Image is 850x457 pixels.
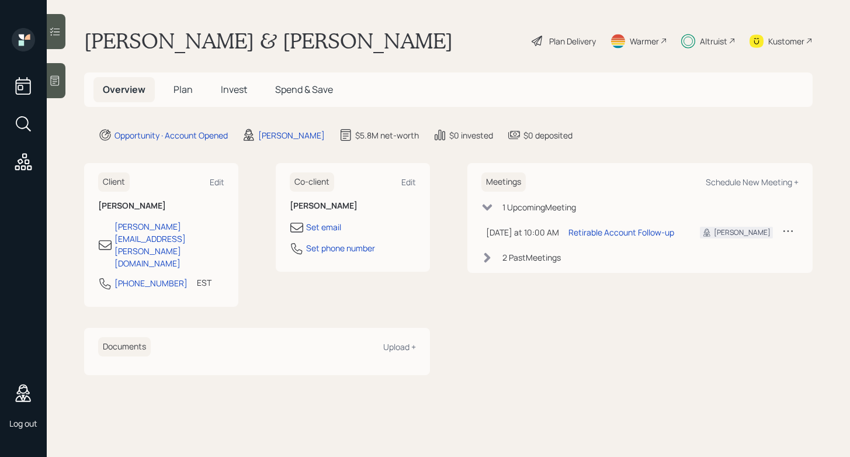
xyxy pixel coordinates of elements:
[84,28,453,54] h1: [PERSON_NAME] & [PERSON_NAME]
[768,35,804,47] div: Kustomer
[502,251,561,264] div: 2 Past Meeting s
[355,129,419,141] div: $5.8M net-worth
[502,201,576,213] div: 1 Upcoming Meeting
[115,220,224,269] div: [PERSON_NAME][EMAIL_ADDRESS][PERSON_NAME][DOMAIN_NAME]
[306,242,375,254] div: Set phone number
[221,83,247,96] span: Invest
[700,35,727,47] div: Altruist
[98,201,224,211] h6: [PERSON_NAME]
[568,226,674,238] div: Retirable Account Follow-up
[523,129,573,141] div: $0 deposited
[98,337,151,356] h6: Documents
[9,418,37,429] div: Log out
[197,276,211,289] div: EST
[103,83,145,96] span: Overview
[549,35,596,47] div: Plan Delivery
[449,129,493,141] div: $0 invested
[115,129,228,141] div: Opportunity · Account Opened
[714,227,771,238] div: [PERSON_NAME]
[115,277,188,289] div: [PHONE_NUMBER]
[258,129,325,141] div: [PERSON_NAME]
[630,35,659,47] div: Warmer
[290,172,334,192] h6: Co-client
[306,221,341,233] div: Set email
[383,341,416,352] div: Upload +
[401,176,416,188] div: Edit
[481,172,526,192] h6: Meetings
[290,201,416,211] h6: [PERSON_NAME]
[210,176,224,188] div: Edit
[486,226,559,238] div: [DATE] at 10:00 AM
[174,83,193,96] span: Plan
[275,83,333,96] span: Spend & Save
[98,172,130,192] h6: Client
[706,176,799,188] div: Schedule New Meeting +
